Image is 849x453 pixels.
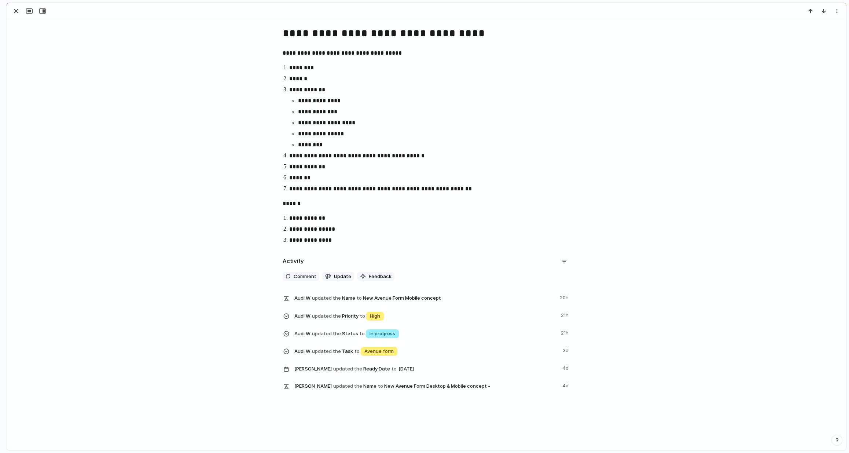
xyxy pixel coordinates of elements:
span: High [370,313,380,320]
span: Comment [294,273,316,280]
span: Status [294,328,556,339]
span: updated the [333,383,362,390]
span: Task [294,346,558,357]
span: Name New Avenue Form Desktop & Mobile concept - [294,381,558,391]
span: updated the [333,365,362,373]
span: Audi W [294,295,310,302]
span: to [360,330,365,337]
span: [DATE] [397,365,416,373]
span: In progress [370,330,395,337]
span: 20h [560,293,570,302]
span: to [357,295,362,302]
span: Name New Avenue Form Mobile concept [294,293,555,303]
span: updated the [312,348,341,355]
button: Feedback [357,272,394,281]
span: to [354,348,360,355]
span: 4d [562,363,570,372]
span: Audi W [294,313,310,320]
span: [PERSON_NAME] [294,383,332,390]
span: updated the [312,295,341,302]
span: Update [334,273,351,280]
span: Priority [294,310,556,321]
button: Update [322,272,354,281]
button: Comment [283,272,319,281]
span: updated the [312,330,341,337]
span: Audi W [294,348,310,355]
span: 21h [561,310,570,319]
span: to [378,383,383,390]
span: [PERSON_NAME] [294,365,332,373]
span: 21h [561,328,570,337]
span: 3d [563,346,570,354]
h2: Activity [283,257,304,266]
span: to [392,365,397,373]
span: Avenue form [364,348,394,355]
span: updated the [312,313,341,320]
span: 4d [562,381,570,390]
span: Ready Date [294,363,558,374]
span: Audi W [294,330,310,337]
span: Feedback [369,273,392,280]
span: to [360,313,365,320]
